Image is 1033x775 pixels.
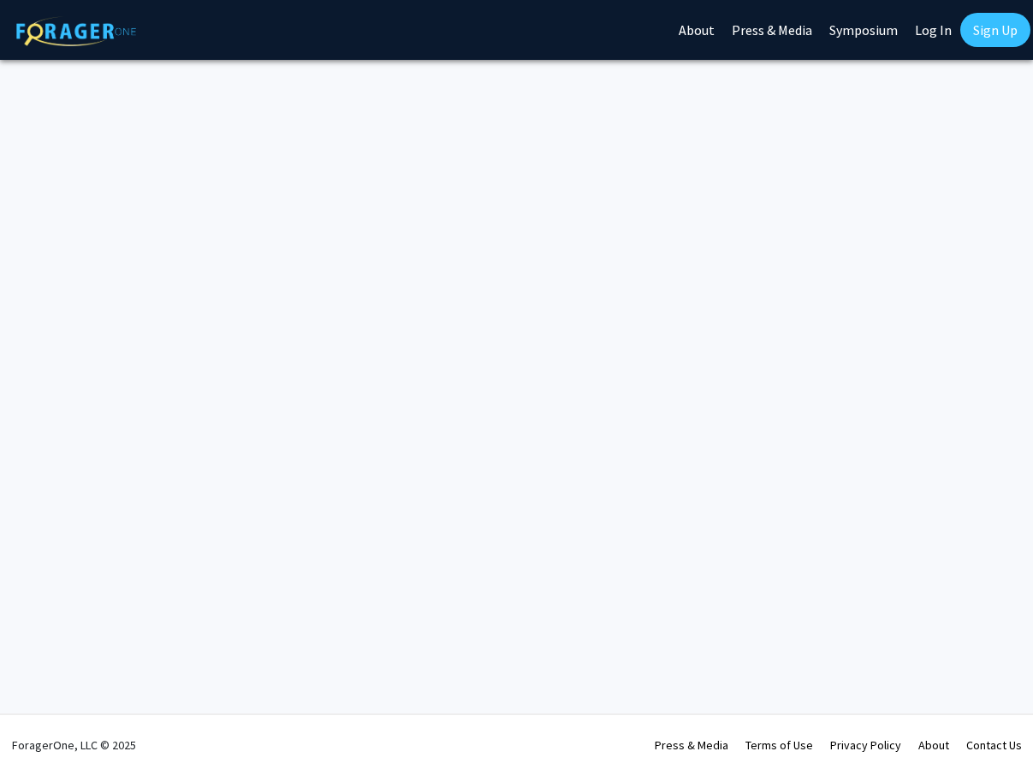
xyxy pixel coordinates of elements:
a: Press & Media [655,737,728,753]
a: Sign Up [960,13,1030,47]
a: Privacy Policy [830,737,901,753]
img: ForagerOne Logo [16,16,136,46]
a: About [918,737,949,753]
a: Contact Us [966,737,1022,753]
a: Terms of Use [745,737,813,753]
div: ForagerOne, LLC © 2025 [12,715,136,775]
